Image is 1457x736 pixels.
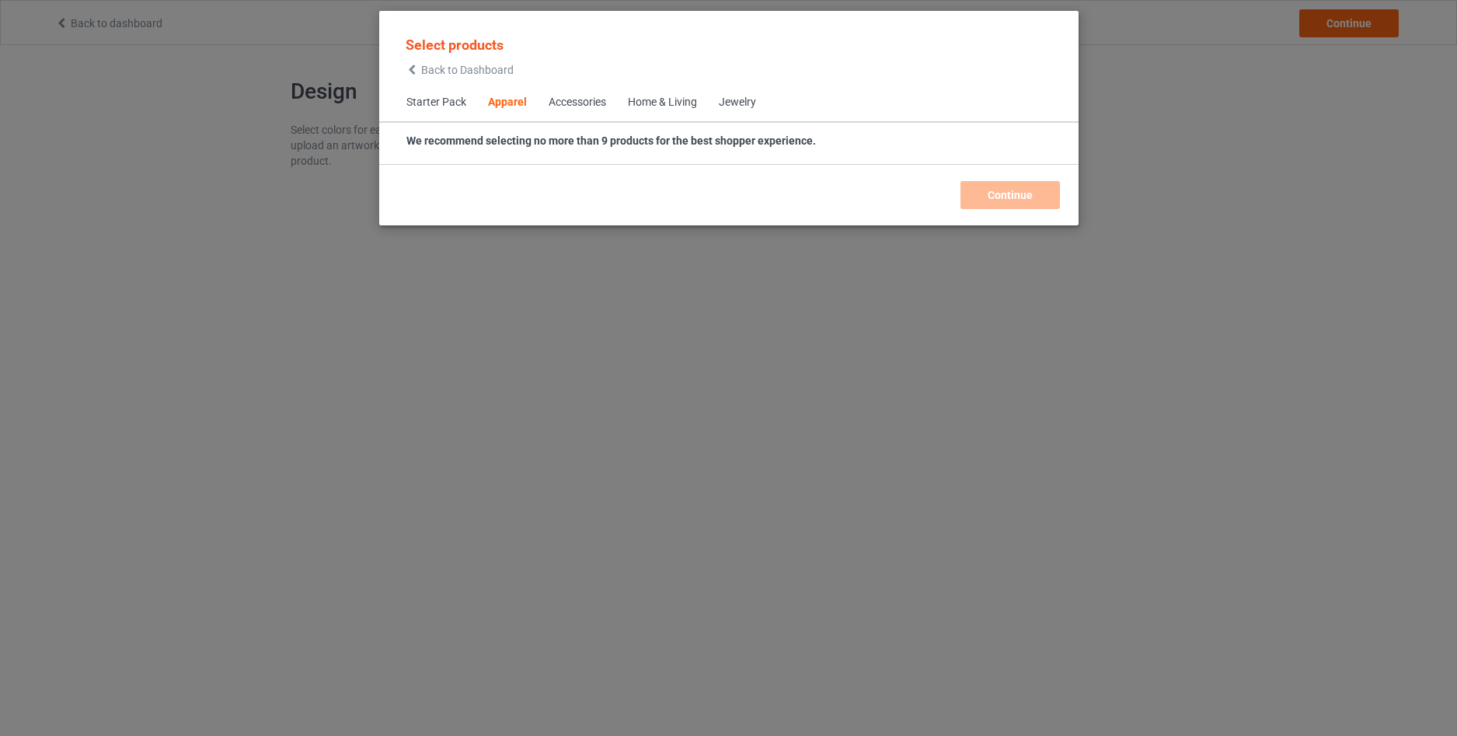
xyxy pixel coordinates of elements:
span: Select products [406,37,504,53]
div: Accessories [549,95,606,110]
strong: We recommend selecting no more than 9 products for the best shopper experience. [406,134,816,147]
div: Home & Living [628,95,697,110]
span: Back to Dashboard [421,64,514,76]
span: Starter Pack [396,84,477,121]
div: Jewelry [719,95,756,110]
div: Apparel [488,95,527,110]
